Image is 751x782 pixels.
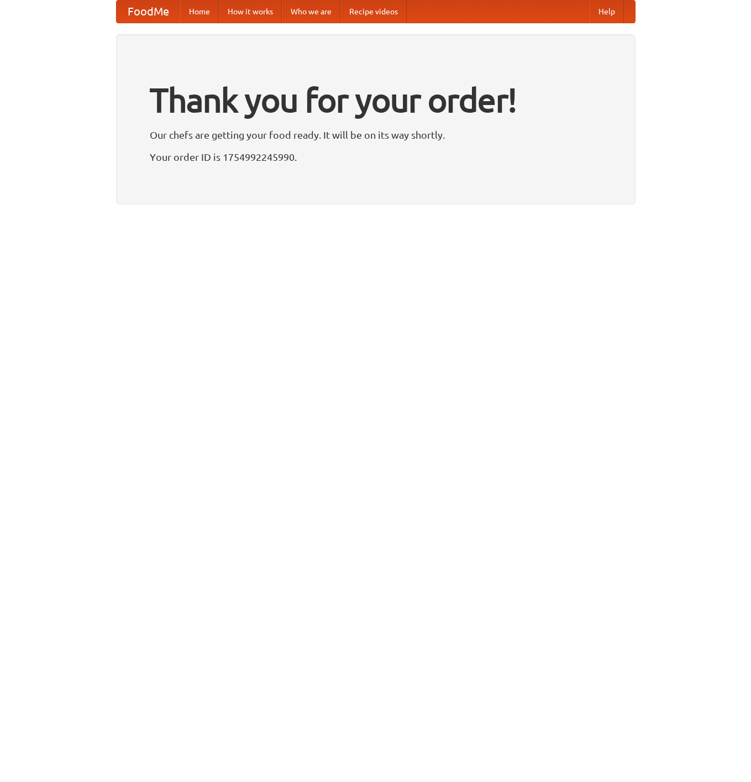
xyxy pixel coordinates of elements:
p: Our chefs are getting your food ready. It will be on its way shortly. [150,127,602,143]
h1: Thank you for your order! [150,74,602,127]
p: Your order ID is 1754992245990. [150,149,602,165]
a: Help [590,1,624,23]
a: Who we are [282,1,340,23]
a: Recipe videos [340,1,407,23]
a: How it works [219,1,282,23]
a: Home [180,1,219,23]
a: FoodMe [117,1,180,23]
